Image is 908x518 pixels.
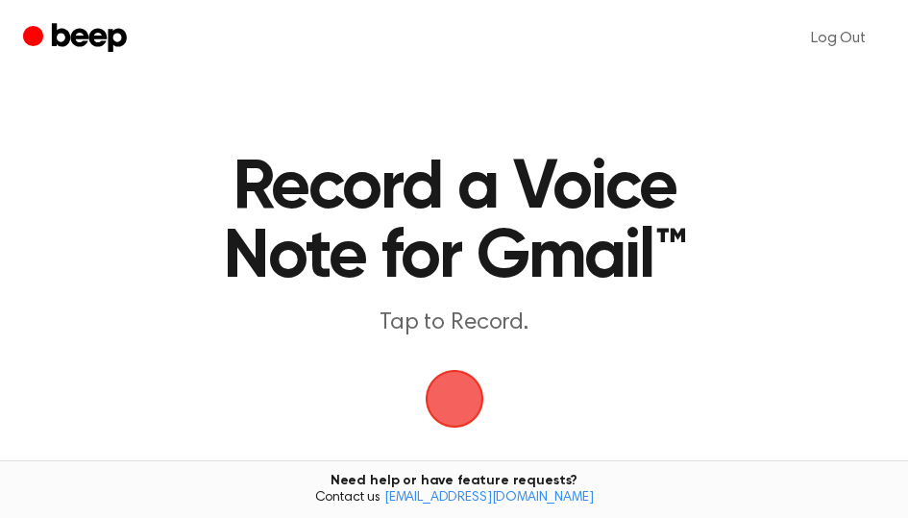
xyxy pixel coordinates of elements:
h1: Record a Voice Note for Gmail™ [208,154,700,292]
span: Contact us [12,490,896,507]
p: Tap to Record. [208,308,700,339]
a: Beep [23,20,132,58]
img: Beep Logo [426,370,483,428]
a: Log Out [792,15,885,62]
a: [EMAIL_ADDRESS][DOMAIN_NAME] [384,491,594,505]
